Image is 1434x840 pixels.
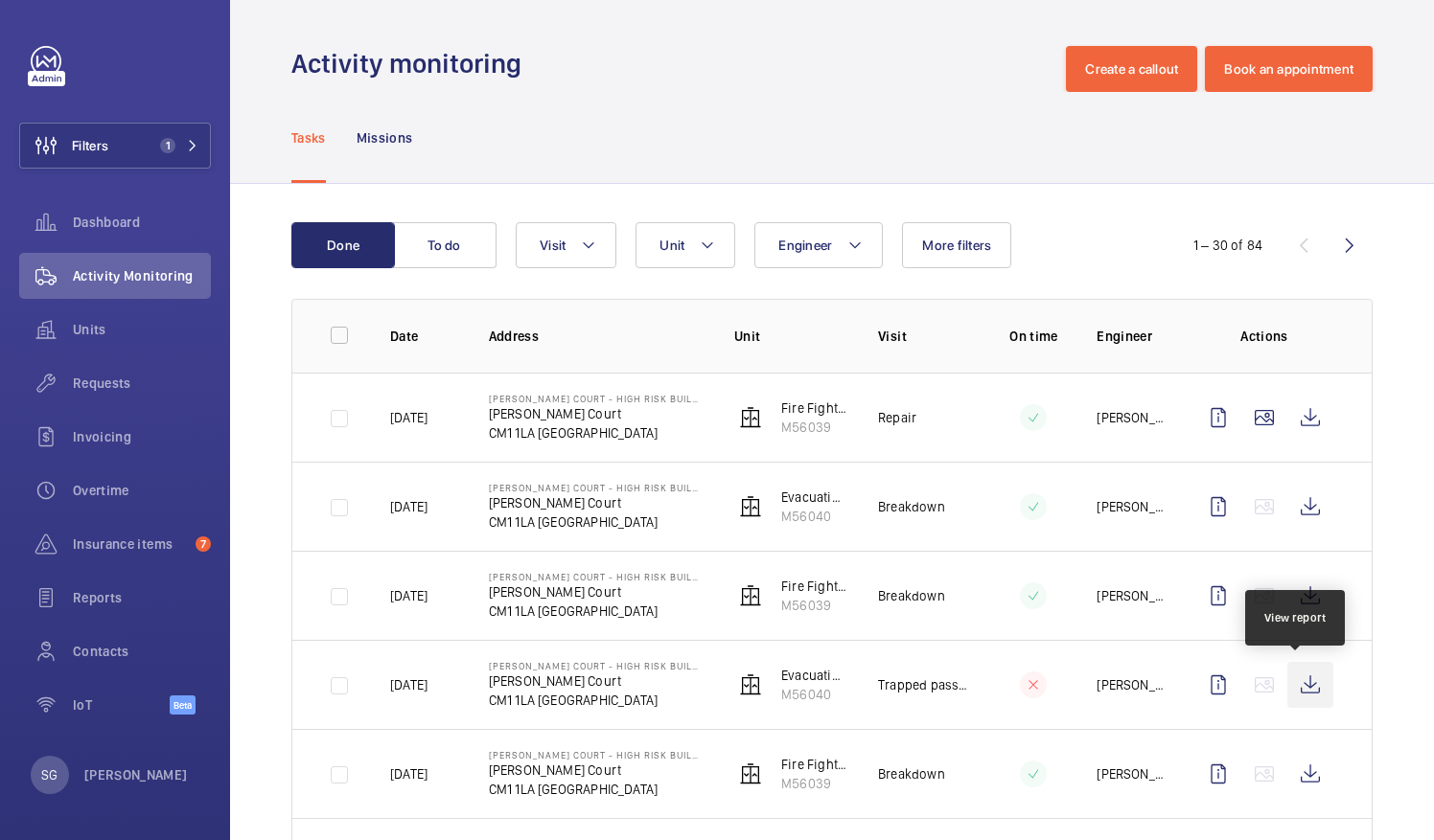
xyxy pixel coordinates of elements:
[878,586,945,605] p: Breakdown
[489,602,705,621] p: CM1 1LA [GEOGRAPHIC_DATA]
[390,408,428,427] p: [DATE]
[41,765,58,784] p: SG
[659,238,684,253] span: Unit
[393,222,497,268] button: To do
[390,586,428,605] p: [DATE]
[489,393,705,404] p: [PERSON_NAME] Court - High Risk Building
[489,404,705,423] p: [PERSON_NAME] Court
[160,138,175,153] span: 1
[739,495,762,518] img: elevator.svg
[291,46,533,81] h1: Activity monitoring
[291,128,326,148] p: Tasks
[489,780,705,799] p: CM1 1LA [GEOGRAPHIC_DATA]
[73,266,211,285] span: Activity Monitoring
[73,534,188,554] span: Insurance items
[489,423,705,443] p: CM1 1LA [GEOGRAPHIC_DATA]
[170,695,196,715] span: Beta
[489,660,705,671] p: [PERSON_NAME] Court - High Risk Building
[73,213,211,232] span: Dashboard
[73,642,211,661] span: Contacts
[390,497,428,516] p: [DATE]
[19,123,211,169] button: Filters1
[781,755,847,774] p: Fire Fighting - EPL Passenger Lift No 1
[489,671,705,691] p: [PERSON_NAME] Court
[1097,764,1165,783] p: [PERSON_NAME]
[540,238,566,253] span: Visit
[902,222,1011,268] button: More filters
[878,327,970,346] p: Visit
[739,673,762,696] img: elevator.svg
[390,675,428,694] p: [DATE]
[1264,609,1327,626] div: View report
[739,762,762,785] img: elevator.svg
[1066,46,1197,92] button: Create a callout
[922,238,991,253] span: More filters
[489,493,705,512] p: [PERSON_NAME] Court
[781,398,847,418] p: Fire Fighting - EPL Passenger Lift No 1
[739,406,762,429] img: elevator.svg
[781,488,847,507] p: Evacuation - EPL Passenger Lift No 2
[1205,46,1373,92] button: Book an appointment
[636,222,735,268] button: Unit
[781,685,847,704] p: M56040
[781,774,847,793] p: M56039
[73,427,211,446] span: Invoicing
[781,596,847,615] p: M56039
[754,222,883,268] button: Engineer
[1097,586,1165,605] p: [PERSON_NAME]
[72,136,108,155] span: Filters
[73,588,211,607] span: Reports
[1097,675,1165,694] p: [PERSON_NAME]
[196,536,211,552] span: 7
[734,327,847,346] p: Unit
[73,320,211,339] span: Units
[489,327,705,346] p: Address
[84,765,188,784] p: [PERSON_NAME]
[516,222,616,268] button: Visit
[781,418,847,437] p: M56039
[878,408,916,427] p: Repair
[781,666,847,685] p: Evacuation - EPL Passenger Lift No 2
[390,764,428,783] p: [DATE]
[489,691,705,710] p: CM1 1LA [GEOGRAPHIC_DATA]
[390,327,458,346] p: Date
[878,675,970,694] p: Trapped passenger
[1097,327,1165,346] p: Engineer
[357,128,413,148] p: Missions
[489,571,705,582] p: [PERSON_NAME] Court - High Risk Building
[878,497,945,516] p: Breakdown
[489,749,705,761] p: [PERSON_NAME] Court - High Risk Building
[291,222,395,268] button: Done
[489,512,705,532] p: CM1 1LA [GEOGRAPHIC_DATA]
[781,577,847,596] p: Fire Fighting - EPL Passenger Lift No 1
[1195,327,1333,346] p: Actions
[1001,327,1066,346] p: On time
[73,374,211,393] span: Requests
[1097,408,1165,427] p: [PERSON_NAME]
[739,584,762,607] img: elevator.svg
[1097,497,1165,516] p: [PERSON_NAME]
[1193,236,1262,255] div: 1 – 30 of 84
[73,481,211,500] span: Overtime
[781,507,847,526] p: M56040
[489,482,705,493] p: [PERSON_NAME] Court - High Risk Building
[878,764,945,783] p: Breakdown
[489,761,705,780] p: [PERSON_NAME] Court
[489,582,705,602] p: [PERSON_NAME] Court
[73,695,170,715] span: IoT
[778,238,832,253] span: Engineer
